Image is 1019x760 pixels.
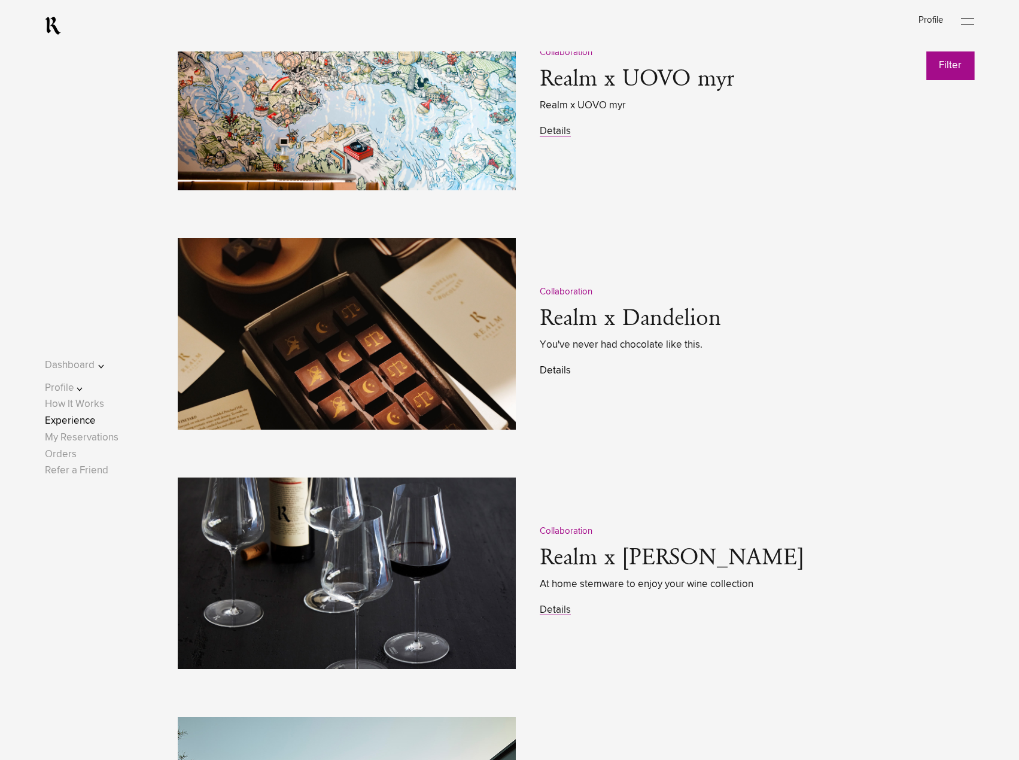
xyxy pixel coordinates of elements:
[540,546,804,570] a: Realm x [PERSON_NAME]
[45,433,118,443] a: My Reservations
[45,399,104,409] a: How It Works
[540,527,592,536] span: Collaboration
[540,287,592,296] span: Collaboration
[918,16,943,25] a: Profile
[540,337,978,353] span: You've never had chocolate like this.
[540,605,571,615] a: Details
[45,16,61,35] a: RealmCellars
[45,449,77,460] a: Orders
[45,357,121,373] button: Dashboard
[45,380,121,396] button: Profile
[540,98,978,114] span: Realm x UOVO myr
[540,126,571,136] a: Details
[45,466,108,476] a: Refer a Friend
[540,366,571,376] a: Details
[178,478,516,669] img: REALM_GRASSL-2328x1552-72dpi.jpg
[540,576,978,592] span: At home stemware to enjoy your wine collection
[45,416,96,426] a: Experience
[926,50,974,80] button: Filter
[178,238,516,430] img: Dandelion-2328x1552-72dpi.jpg
[540,307,721,331] a: Realm x Dandelion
